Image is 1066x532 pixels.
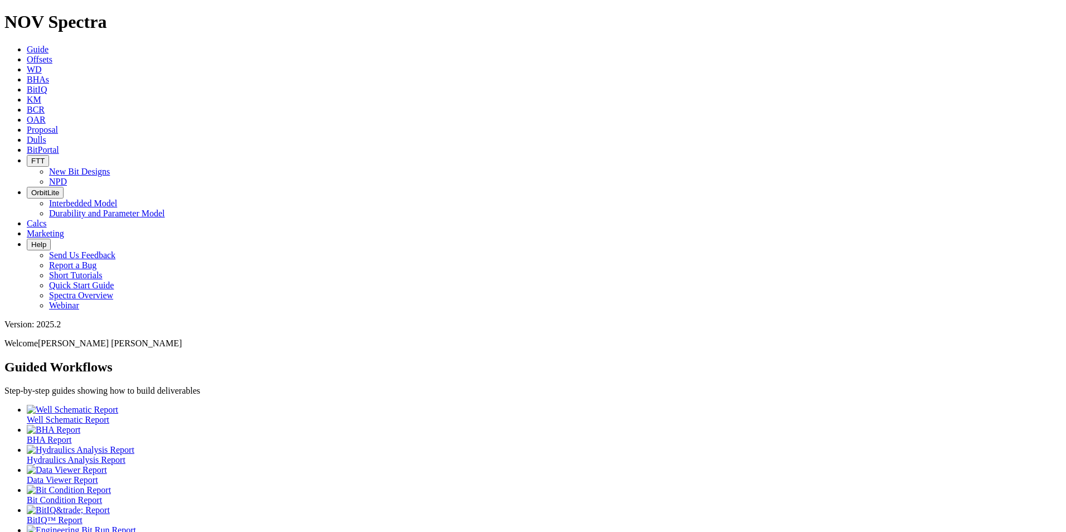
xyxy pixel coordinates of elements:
a: Hydraulics Analysis Report Hydraulics Analysis Report [27,445,1062,465]
a: Offsets [27,55,52,64]
button: OrbitLite [27,187,64,199]
a: BHAs [27,75,49,84]
a: Bit Condition Report Bit Condition Report [27,485,1062,505]
span: Bit Condition Report [27,495,102,505]
span: FTT [31,157,45,165]
span: Well Schematic Report [27,415,109,424]
h1: NOV Spectra [4,12,1062,32]
a: Interbedded Model [49,199,117,208]
a: BitIQ [27,85,47,94]
span: Hydraulics Analysis Report [27,455,125,465]
img: Data Viewer Report [27,465,107,475]
a: Report a Bug [49,260,96,270]
img: Well Schematic Report [27,405,118,415]
div: Version: 2025.2 [4,320,1062,330]
a: BitIQ&trade; Report BitIQ™ Report [27,505,1062,525]
a: Data Viewer Report Data Viewer Report [27,465,1062,485]
a: Short Tutorials [49,270,103,280]
a: Marketing [27,229,64,238]
a: BitPortal [27,145,59,154]
a: Durability and Parameter Model [49,209,165,218]
p: Welcome [4,338,1062,349]
a: Webinar [49,301,79,310]
a: Send Us Feedback [49,250,115,260]
a: Quick Start Guide [49,280,114,290]
a: New Bit Designs [49,167,110,176]
a: Well Schematic Report Well Schematic Report [27,405,1062,424]
img: BitIQ&trade; Report [27,505,110,515]
span: Help [31,240,46,249]
span: BHA Report [27,435,71,444]
a: Calcs [27,219,47,228]
button: Help [27,239,51,250]
button: FTT [27,155,49,167]
span: Data Viewer Report [27,475,98,485]
span: BitIQ™ Report [27,515,83,525]
a: NPD [49,177,67,186]
span: OrbitLite [31,188,59,197]
img: BHA Report [27,425,80,435]
a: WD [27,65,42,74]
a: BHA Report BHA Report [27,425,1062,444]
a: OAR [27,115,46,124]
a: BCR [27,105,45,114]
span: [PERSON_NAME] [PERSON_NAME] [38,338,182,348]
a: Proposal [27,125,58,134]
a: Dulls [27,135,46,144]
p: Step-by-step guides showing how to build deliverables [4,386,1062,396]
img: Hydraulics Analysis Report [27,445,134,455]
h2: Guided Workflows [4,360,1062,375]
a: Guide [27,45,49,54]
a: KM [27,95,41,104]
img: Bit Condition Report [27,485,111,495]
a: Spectra Overview [49,291,113,300]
